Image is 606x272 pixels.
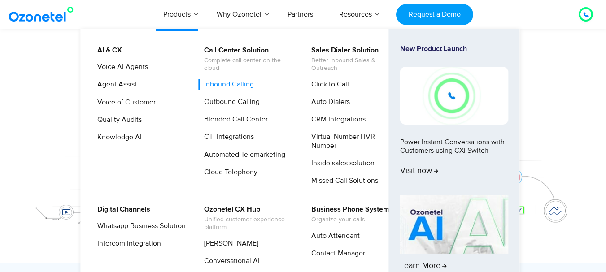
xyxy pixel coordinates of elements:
[198,79,255,90] a: Inbound Calling
[92,238,162,249] a: Intercom Integration
[311,216,389,224] span: Organize your calls
[92,79,138,90] a: Agent Assist
[400,45,509,191] a: New Product LaunchPower Instant Conversations with Customers using CXi SwitchVisit now
[198,149,287,160] a: Automated Telemarketing
[92,220,187,232] a: Whatsapp Business Solution
[198,114,269,125] a: Blended Call Center
[396,4,473,25] a: Request a Demo
[400,195,509,254] img: AI
[198,204,294,233] a: Ozonetel CX HubUnified customer experience platform
[198,238,260,249] a: [PERSON_NAME]
[311,57,400,72] span: Better Inbound Sales & Outreach
[198,96,261,108] a: Outbound Calling
[198,167,259,178] a: Cloud Telephony
[305,131,401,151] a: Virtual Number | IVR Number
[400,67,509,124] img: New-Project-17.png
[305,96,351,108] a: Auto Dialers
[92,45,123,56] a: AI & CX
[400,261,447,271] span: Learn More
[305,79,350,90] a: Click to Call
[305,248,366,259] a: Contact Manager
[305,114,367,125] a: CRM Integrations
[204,216,292,231] span: Unified customer experience platform
[305,230,361,242] a: Auto Attendant
[198,131,255,142] a: CTI Integrations
[23,34,584,44] div: Turn every conversation into a growth engine for your enterprise.
[400,166,438,176] span: Visit now
[305,175,379,186] a: Missed Call Solutions
[92,114,143,125] a: Quality Audits
[92,132,143,143] a: Knowledge AI
[305,45,401,73] a: Sales Dialer SolutionBetter Inbound Sales & Outreach
[92,97,157,108] a: Voice of Customer
[305,158,376,169] a: Inside sales solution
[92,204,152,215] a: Digital Channels
[198,45,294,73] a: Call Center SolutionComplete call center on the cloud
[198,255,261,267] a: Conversational AI
[92,61,149,73] a: Voice AI Agents
[204,57,292,72] span: Complete call center on the cloud
[305,204,391,225] a: Business Phone SystemOrganize your calls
